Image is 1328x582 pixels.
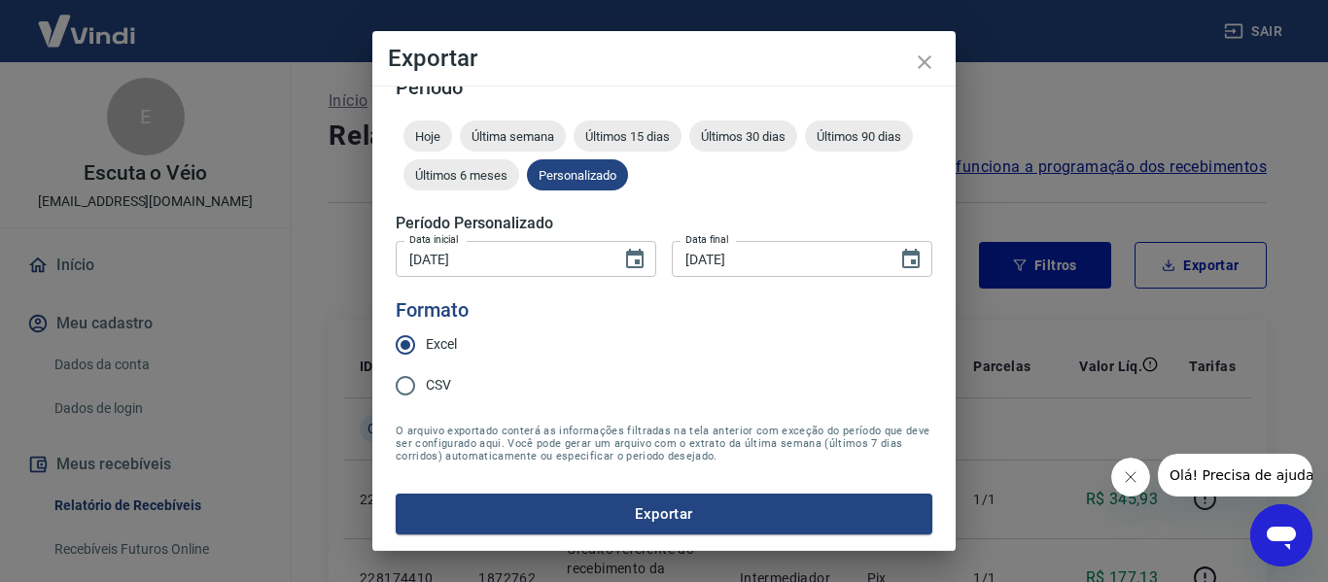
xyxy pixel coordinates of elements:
[388,47,940,70] h4: Exportar
[527,159,628,190] div: Personalizado
[12,14,163,29] span: Olá! Precisa de ajuda?
[805,129,913,144] span: Últimos 90 dias
[574,120,681,152] div: Últimos 15 dias
[403,129,452,144] span: Hoje
[396,296,469,325] legend: Formato
[689,129,797,144] span: Últimos 30 dias
[396,494,932,534] button: Exportar
[403,159,519,190] div: Últimos 6 meses
[409,232,459,247] label: Data inicial
[426,375,451,395] span: CSV
[396,425,932,462] span: O arquivo exportado conterá as informações filtradas na tela anterior com exceção do período que ...
[805,120,913,152] div: Últimos 90 dias
[1250,504,1312,566] iframe: Botão para abrir a janela de mensagens
[396,241,608,277] input: DD/MM/YYYY
[574,129,681,144] span: Últimos 15 dias
[1158,454,1312,496] iframe: Mensagem da empresa
[672,241,884,277] input: DD/MM/YYYY
[460,129,566,144] span: Última semana
[891,240,930,279] button: Choose date, selected date is 17 de set de 2025
[403,120,452,152] div: Hoje
[901,39,948,86] button: close
[426,334,457,355] span: Excel
[689,120,797,152] div: Últimos 30 dias
[685,232,729,247] label: Data final
[1111,458,1150,496] iframe: Fechar mensagem
[527,168,628,183] span: Personalizado
[403,168,519,183] span: Últimos 6 meses
[460,120,566,152] div: Última semana
[615,240,654,279] button: Choose date, selected date is 16 de set de 2025
[396,214,932,233] h5: Período Personalizado
[396,78,932,97] h5: Período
